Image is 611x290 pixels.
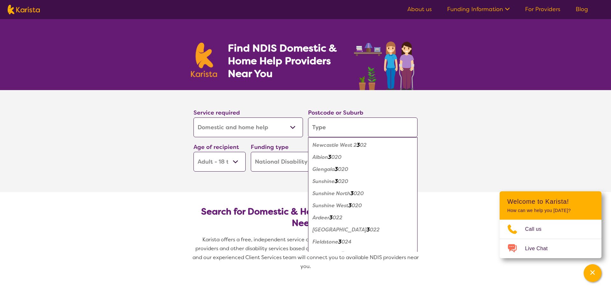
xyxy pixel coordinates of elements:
[329,214,333,221] em: 3
[335,166,338,173] em: 3
[313,154,328,160] em: Albion
[584,264,601,282] button: Channel Menu
[199,206,412,229] h2: Search for Domestic & Home Help by Location & Needs
[331,154,341,160] em: 020
[370,226,380,233] em: 022
[500,191,601,258] div: Channel Menu
[313,190,350,197] em: Sunshine North
[313,238,338,245] em: Fieldstone
[344,251,355,257] em: 024
[354,190,364,197] em: 020
[311,175,414,187] div: Sunshine 3020
[311,187,414,200] div: Sunshine North 3020
[338,166,348,173] em: 020
[447,5,510,13] a: Funding Information
[193,143,239,151] label: Age of recipient
[350,190,354,197] em: 3
[313,214,329,221] em: Ardeer
[308,109,363,117] label: Postcode or Suburb
[500,220,601,258] ul: Choose channel
[191,43,217,77] img: Karista logo
[507,198,594,205] h2: Welcome to Karista!
[341,238,352,245] em: 024
[367,226,370,233] em: 3
[228,42,346,80] h1: Find NDIS Domestic & Home Help Providers Near You
[313,166,335,173] em: Glengala
[333,214,342,221] em: 022
[576,5,588,13] a: Blog
[311,248,414,260] div: Mambourin 3024
[352,34,420,90] img: domestic-help
[311,163,414,175] div: Glengala 3020
[193,109,240,117] label: Service required
[335,178,338,185] em: 3
[348,202,352,209] em: 3
[338,178,348,185] em: 020
[193,236,420,270] span: Karista offers a free, independent service connecting you with Domestic Assistance providers and ...
[341,251,344,257] em: 3
[338,238,341,245] em: 3
[251,143,289,151] label: Funding type
[311,212,414,224] div: Ardeer 3022
[407,5,432,13] a: About us
[308,117,418,137] input: Type
[352,202,362,209] em: 020
[313,202,348,209] em: Sunshine West
[328,154,331,160] em: 3
[311,151,414,163] div: Albion 3020
[525,224,549,234] span: Call us
[313,178,335,185] em: Sunshine
[311,236,414,248] div: Fieldstone 3024
[313,226,367,233] em: [GEOGRAPHIC_DATA]
[311,224,414,236] div: Deer Park East 3022
[525,5,560,13] a: For Providers
[525,244,555,253] span: Live Chat
[311,139,414,151] div: Newcastle West 2302
[311,200,414,212] div: Sunshine West 3020
[8,5,40,14] img: Karista logo
[313,142,357,148] em: Newcastle West 2
[360,142,367,148] em: 02
[357,142,360,148] em: 3
[313,251,341,257] em: Mambourin
[507,208,594,213] p: How can we help you [DATE]?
